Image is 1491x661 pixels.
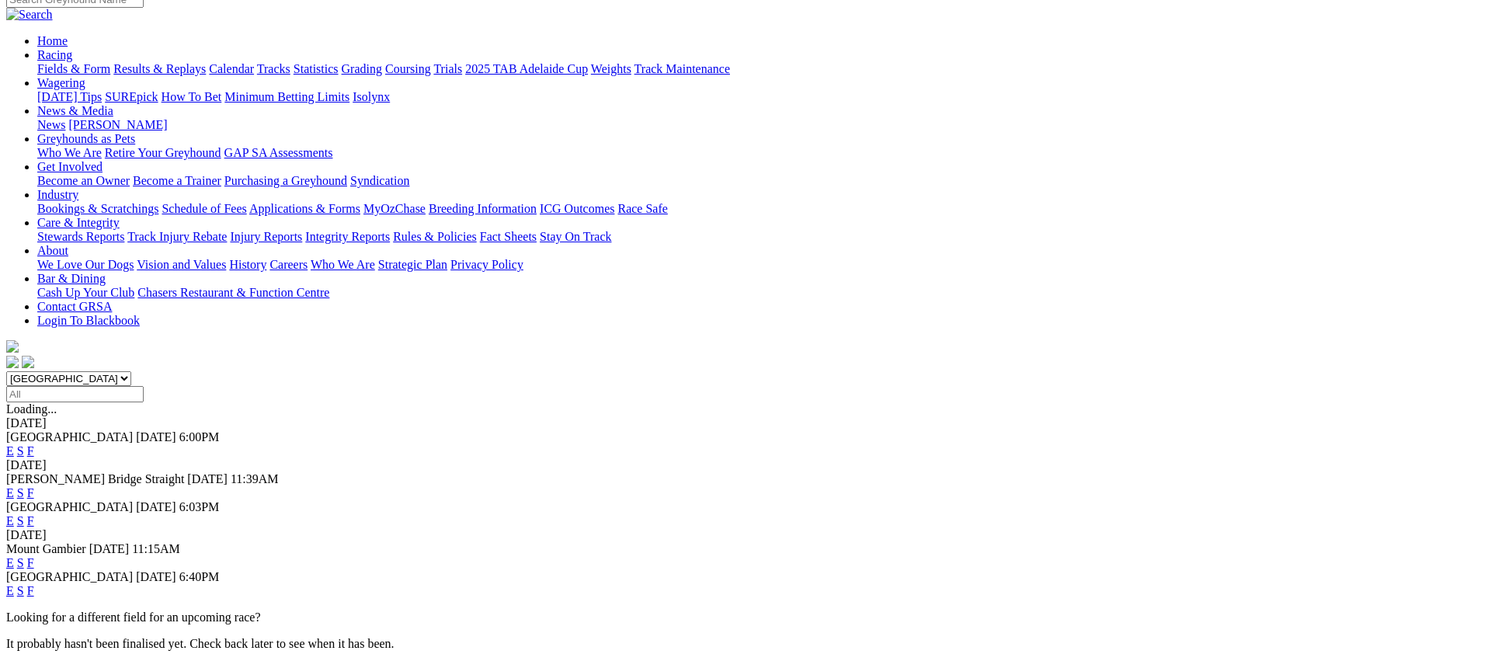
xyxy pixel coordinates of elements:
[465,62,588,75] a: 2025 TAB Adelaide Cup
[37,34,68,47] a: Home
[6,486,14,499] a: E
[249,202,360,215] a: Applications & Forms
[450,258,523,271] a: Privacy Policy
[89,542,130,555] span: [DATE]
[6,402,57,416] span: Loading...
[27,556,34,569] a: F
[27,486,34,499] a: F
[209,62,254,75] a: Calendar
[634,62,730,75] a: Track Maintenance
[6,584,14,597] a: E
[113,62,206,75] a: Results & Replays
[105,90,158,103] a: SUREpick
[162,202,246,215] a: Schedule of Fees
[37,286,134,299] a: Cash Up Your Club
[363,202,426,215] a: MyOzChase
[27,444,34,457] a: F
[27,514,34,527] a: F
[37,300,112,313] a: Contact GRSA
[6,542,86,555] span: Mount Gambier
[37,62,110,75] a: Fields & Form
[37,286,1485,300] div: Bar & Dining
[224,174,347,187] a: Purchasing a Greyhound
[229,258,266,271] a: History
[162,90,222,103] a: How To Bet
[353,90,390,103] a: Isolynx
[37,132,135,145] a: Greyhounds as Pets
[37,174,1485,188] div: Get Involved
[37,230,1485,244] div: Care & Integrity
[179,500,220,513] span: 6:03PM
[105,146,221,159] a: Retire Your Greyhound
[6,472,184,485] span: [PERSON_NAME] Bridge Straight
[22,356,34,368] img: twitter.svg
[17,486,24,499] a: S
[591,62,631,75] a: Weights
[6,386,144,402] input: Select date
[17,444,24,457] a: S
[6,637,394,650] partial: It probably hasn't been finalised yet. Check back later to see when it has been.
[37,62,1485,76] div: Racing
[311,258,375,271] a: Who We Are
[6,8,53,22] img: Search
[37,244,68,257] a: About
[37,174,130,187] a: Become an Owner
[378,258,447,271] a: Strategic Plan
[6,458,1485,472] div: [DATE]
[37,160,103,173] a: Get Involved
[27,584,34,597] a: F
[6,356,19,368] img: facebook.svg
[37,118,65,131] a: News
[137,286,329,299] a: Chasers Restaurant & Function Centre
[179,430,220,444] span: 6:00PM
[305,230,390,243] a: Integrity Reports
[6,430,133,444] span: [GEOGRAPHIC_DATA]
[37,258,134,271] a: We Love Our Dogs
[17,584,24,597] a: S
[68,118,167,131] a: [PERSON_NAME]
[231,472,279,485] span: 11:39AM
[433,62,462,75] a: Trials
[257,62,290,75] a: Tracks
[37,272,106,285] a: Bar & Dining
[6,416,1485,430] div: [DATE]
[37,202,158,215] a: Bookings & Scratchings
[617,202,667,215] a: Race Safe
[224,90,349,103] a: Minimum Betting Limits
[133,174,221,187] a: Become a Trainer
[480,230,537,243] a: Fact Sheets
[37,90,1485,104] div: Wagering
[17,556,24,569] a: S
[540,230,611,243] a: Stay On Track
[350,174,409,187] a: Syndication
[393,230,477,243] a: Rules & Policies
[37,202,1485,216] div: Industry
[37,258,1485,272] div: About
[136,500,176,513] span: [DATE]
[187,472,228,485] span: [DATE]
[269,258,308,271] a: Careers
[37,188,78,201] a: Industry
[37,104,113,117] a: News & Media
[136,570,176,583] span: [DATE]
[6,611,1485,624] p: Looking for a different field for an upcoming race?
[37,146,102,159] a: Who We Are
[37,216,120,229] a: Care & Integrity
[132,542,180,555] span: 11:15AM
[127,230,227,243] a: Track Injury Rebate
[294,62,339,75] a: Statistics
[136,430,176,444] span: [DATE]
[37,230,124,243] a: Stewards Reports
[37,146,1485,160] div: Greyhounds as Pets
[342,62,382,75] a: Grading
[6,514,14,527] a: E
[385,62,431,75] a: Coursing
[137,258,226,271] a: Vision and Values
[179,570,220,583] span: 6:40PM
[37,118,1485,132] div: News & Media
[224,146,333,159] a: GAP SA Assessments
[37,76,85,89] a: Wagering
[6,500,133,513] span: [GEOGRAPHIC_DATA]
[6,340,19,353] img: logo-grsa-white.png
[230,230,302,243] a: Injury Reports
